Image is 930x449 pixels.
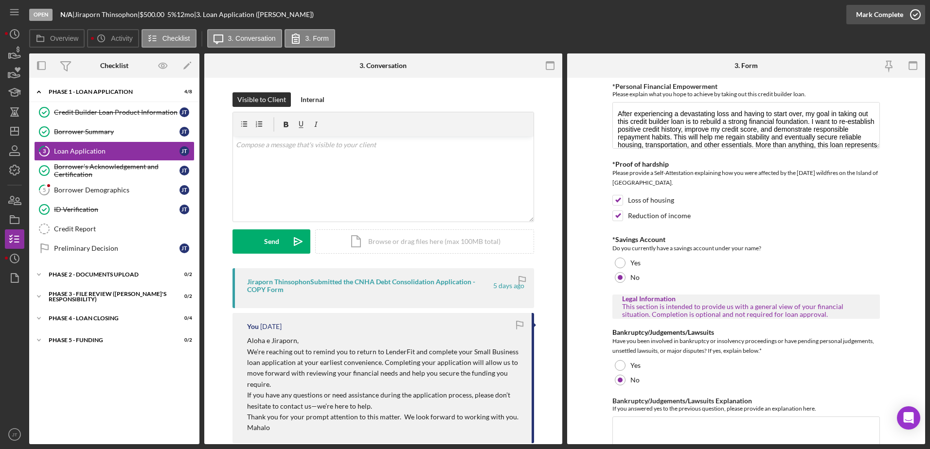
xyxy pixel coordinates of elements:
[50,35,78,42] label: Overview
[612,82,717,90] label: *Personal Financial Empowerment
[359,62,407,69] div: 3. Conversation
[247,278,492,294] div: Jiraporn Thinsophon Submitted the CNHA Debt Consolidation Application - COPY Form
[49,89,168,95] div: Phase 1 - Loan Application
[734,62,758,69] div: 3. Form
[34,200,195,219] a: ID VerificationJT
[60,11,74,18] div: |
[612,243,880,253] div: Do you currently have a savings account under your name?
[194,11,314,18] div: | 3. Loan Application ([PERSON_NAME])
[34,122,195,141] a: Borrower SummaryJT
[622,295,870,303] div: Legal Information
[622,303,870,318] div: This section is intended to provide us with a general view of your financial situation. Completio...
[54,206,179,213] div: ID Verification
[111,35,132,42] label: Activity
[5,425,24,444] button: JT
[897,406,920,430] div: Open Intercom Messenger
[247,323,259,330] div: You
[175,337,192,343] div: 0 / 2
[179,107,189,117] div: J T
[228,35,276,42] label: 3. Conversation
[612,236,880,243] div: *Savings Account
[493,282,524,290] time: 2025-08-20 13:13
[846,5,925,24] button: Mark Complete
[34,103,195,122] a: Credit Builder Loan Product InformationJT
[54,108,179,116] div: Credit Builder Loan Product Information
[260,323,282,330] time: 2025-08-20 03:19
[100,62,128,69] div: Checklist
[247,390,522,412] p: If you have any questions or need assistance during the application process, please don’t hesitat...
[43,187,46,193] tspan: 5
[232,92,291,107] button: Visible to Client
[179,205,189,214] div: J T
[167,11,177,18] div: 5 %
[87,29,139,48] button: Activity
[856,5,903,24] div: Mark Complete
[49,272,168,277] div: Phase 2 - DOCUMENTS UPLOAD
[247,412,522,422] p: Thank you for your prompt attention to this matter. We look forward to working with you.
[264,229,279,254] div: Send
[285,29,335,48] button: 3. Form
[29,29,85,48] button: Overview
[34,180,195,200] a: 5Borrower DemographicsJT
[237,92,286,107] div: Visible to Client
[630,362,641,369] label: Yes
[54,225,194,233] div: Credit Report
[232,229,310,254] button: Send
[54,147,179,155] div: Loan Application
[247,422,522,433] p: Mahalo
[612,102,880,149] textarea: After experiencing a devastating loss and having to start over, my goal in taking out this credit...
[34,141,195,161] a: 3Loan ApplicationJT
[179,146,189,156] div: J T
[628,195,674,205] label: Loss of housing
[630,259,641,267] label: Yes
[207,29,282,48] button: 3. Conversation
[177,11,194,18] div: 12 mo
[612,328,880,336] div: Bankruptcy/Judgements/Lawsuits
[612,405,880,412] div: If you answered yes to the previous question, please provide an explanation here.
[34,161,195,180] a: Borrower's Acknowledgement and CertificationJT
[175,315,192,321] div: 0 / 4
[175,294,192,299] div: 0 / 2
[34,239,195,258] a: Preliminary DecisionJT
[628,211,691,221] label: Reduction of income
[49,291,168,302] div: PHASE 3 - FILE REVIEW ([PERSON_NAME]'s Responsibility)
[612,168,880,190] div: Please provide a Self-Attestation explaining how you were affected by the [DATE] wildfires on the...
[179,166,189,175] div: J T
[179,127,189,137] div: J T
[612,336,880,356] div: Have you been involved in bankruptcy or insolvency proceedings or have pending personal judgement...
[29,9,53,21] div: Open
[630,274,640,281] label: No
[175,89,192,95] div: 4 / 8
[296,92,329,107] button: Internal
[630,376,640,384] label: No
[49,337,168,343] div: Phase 5 - Funding
[301,92,324,107] div: Internal
[612,160,880,168] div: *Proof of hardship
[54,128,179,136] div: Borrower Summary
[74,11,140,18] div: Jiraporn Thinsophon |
[140,11,167,18] div: $500.00
[43,148,46,154] tspan: 3
[179,185,189,195] div: J T
[142,29,197,48] button: Checklist
[247,346,522,390] p: We’re reaching out to remind you to return to LenderFit and complete your Small Business loan app...
[60,10,72,18] b: N/A
[34,219,195,239] a: Credit Report
[612,90,880,98] div: Please explain what you hope to achieve by taking out this credit builder loan.
[54,186,179,194] div: Borrower Demographics
[305,35,329,42] label: 3. Form
[247,335,522,346] p: Aloha e Jiraporn,
[54,244,179,252] div: Preliminary Decision
[175,272,192,277] div: 0 / 2
[612,397,752,405] label: Bankruptcy/Judgements/Lawsuits Explanation
[12,432,18,437] text: JT
[179,243,189,253] div: J T
[49,315,168,321] div: PHASE 4 - LOAN CLOSING
[54,163,179,178] div: Borrower's Acknowledgement and Certification
[162,35,190,42] label: Checklist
